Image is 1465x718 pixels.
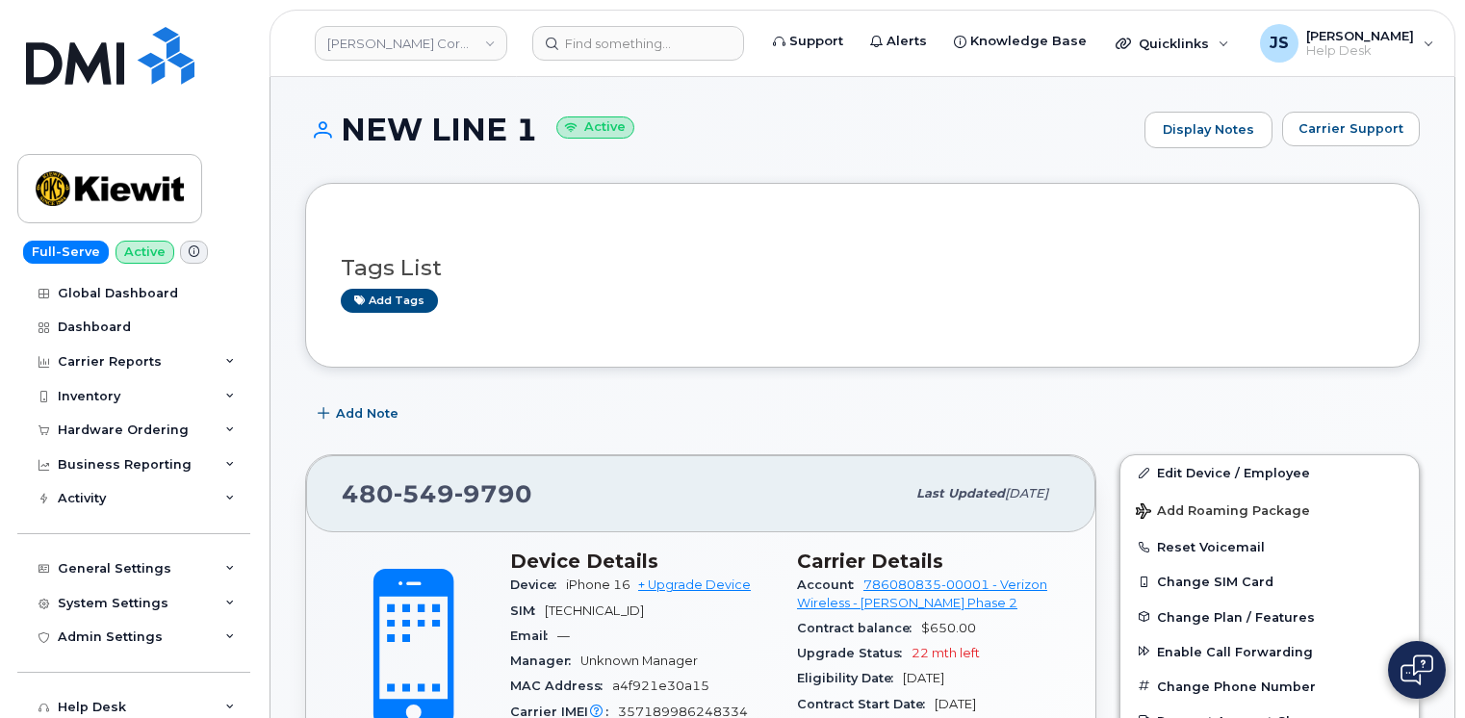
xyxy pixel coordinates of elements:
a: + Upgrade Device [638,577,751,592]
button: Change SIM Card [1120,564,1419,599]
button: Add Roaming Package [1120,490,1419,529]
span: Eligibility Date [797,671,903,685]
span: [TECHNICAL_ID] [545,603,644,618]
a: Edit Device / Employee [1120,455,1419,490]
span: Unknown Manager [580,654,698,668]
span: 9790 [454,479,532,508]
span: Add Roaming Package [1136,503,1310,522]
span: a4f921e30a15 [612,679,709,693]
span: $650.00 [921,621,976,635]
small: Active [556,116,634,139]
h3: Carrier Details [797,550,1061,573]
span: Contract balance [797,621,921,635]
a: 786080835-00001 - Verizon Wireless - [PERSON_NAME] Phase 2 [797,577,1047,609]
span: — [557,628,570,643]
span: 22 mth left [912,646,980,660]
img: Open chat [1401,654,1433,685]
span: Manager [510,654,580,668]
span: [DATE] [903,671,944,685]
span: Change Plan / Features [1157,609,1315,624]
span: Email [510,628,557,643]
span: MAC Address [510,679,612,693]
span: iPhone 16 [566,577,630,592]
h3: Device Details [510,550,774,573]
h1: NEW LINE 1 [305,113,1135,146]
span: Enable Call Forwarding [1157,644,1313,658]
span: Carrier Support [1298,119,1403,138]
button: Enable Call Forwarding [1120,634,1419,669]
a: Add tags [341,289,438,313]
span: [DATE] [1005,486,1048,500]
button: Change Plan / Features [1120,600,1419,634]
button: Change Phone Number [1120,669,1419,704]
button: Add Note [305,397,415,431]
span: Account [797,577,863,592]
span: [DATE] [935,697,976,711]
span: Upgrade Status [797,646,912,660]
span: Add Note [336,404,398,423]
span: Device [510,577,566,592]
span: Last updated [916,486,1005,500]
span: Contract Start Date [797,697,935,711]
a: Display Notes [1144,112,1272,148]
span: 549 [394,479,454,508]
span: SIM [510,603,545,618]
h3: Tags List [341,256,1384,280]
button: Carrier Support [1282,112,1420,146]
button: Reset Voicemail [1120,529,1419,564]
span: 480 [342,479,532,508]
